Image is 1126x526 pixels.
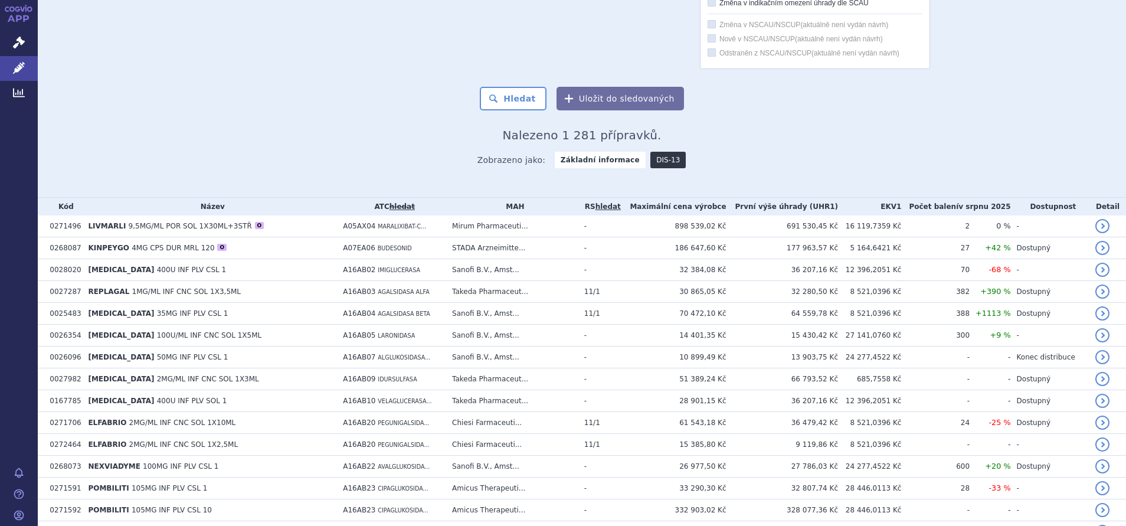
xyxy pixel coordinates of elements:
td: 898 539,02 Kč [621,215,726,237]
label: Nově v NSCAU/NSCUP [708,34,922,44]
span: [MEDICAL_DATA] [88,353,154,361]
td: 9 119,86 Kč [726,434,838,456]
td: Takeda Pharmaceut... [446,368,578,390]
span: A16AB20 [343,440,375,449]
td: 70 [901,259,970,281]
span: 2MG/ML INF CNC SOL 1X10ML [129,419,236,427]
td: Amicus Therapeuti... [446,499,578,521]
td: 5 164,6421 Kč [838,237,901,259]
td: 685,7558 Kč [838,368,901,390]
span: A05AX04 [343,222,375,230]
td: - [578,456,621,478]
td: Dostupný [1011,237,1090,259]
a: detail [1095,350,1109,364]
span: VELAGLUCERASA... [378,398,431,404]
td: 27 786,03 Kč [726,456,838,478]
span: IMIGLUCERASA [378,267,420,273]
span: 11/1 [584,287,600,296]
span: ALGLUKOSIDASA... [378,354,430,361]
div: O [217,244,227,251]
span: A16AB22 [343,462,375,471]
td: - [970,390,1011,412]
span: 35MG INF PLV CSL 1 [157,309,228,318]
span: +1113 % [976,309,1011,318]
td: 600 [901,456,970,478]
td: - [901,368,970,390]
a: detail [1095,372,1109,386]
td: Chiesi Farmaceuti... [446,412,578,434]
td: - [578,478,621,499]
td: 64 559,78 Kč [726,303,838,325]
span: A16AB04 [343,309,375,318]
td: - [578,215,621,237]
td: 24 277,4522 Kč [838,347,901,368]
td: 2 [901,215,970,237]
td: 13 903,75 Kč [726,347,838,368]
span: 105MG INF PLV CSL 10 [132,506,212,514]
td: 15 385,80 Kč [621,434,726,456]
td: 70 472,10 Kč [621,303,726,325]
th: Název [82,198,337,215]
td: Sanofi B.V., Amst... [446,259,578,281]
span: A16AB03 [343,287,375,296]
th: Maximální cena výrobce [621,198,726,215]
span: CIPAGLUKOSIDA... [378,507,428,514]
span: -68 % [988,265,1010,274]
span: AGALSIDASA BETA [378,311,430,317]
span: ELFABRIO [88,419,126,427]
a: detail [1095,481,1109,495]
td: 0027287 [44,281,82,303]
td: Dostupný [1011,368,1090,390]
td: 33 290,30 Kč [621,478,726,499]
td: 14 401,35 Kč [621,325,726,347]
del: hledat [389,202,415,211]
span: 50MG INF PLV CSL 1 [157,353,228,361]
td: - [901,347,970,368]
span: +390 % [980,287,1010,296]
span: v srpnu 2025 [958,202,1010,211]
td: Sanofi B.V., Amst... [446,347,578,368]
td: 0026354 [44,325,82,347]
span: PEGUNIGALSIDA... [378,420,429,426]
th: Kód [44,198,82,215]
td: 0268073 [44,456,82,478]
td: - [970,368,1011,390]
td: 8 521,0396 Kč [838,281,901,303]
td: - [578,347,621,368]
td: 24 [901,412,970,434]
span: NEXVIADYME [88,462,140,471]
span: (aktuálně není vydán návrh) [795,35,883,43]
a: detail [1095,459,1109,473]
span: BUDESONID [378,245,412,251]
td: 16 119,7359 Kč [838,215,901,237]
td: 36 479,42 Kč [726,412,838,434]
span: 11/1 [584,440,600,449]
span: 100MG INF PLV CSL 1 [143,462,218,471]
td: Konec distribuce [1011,347,1090,368]
span: 9,5MG/ML POR SOL 1X30ML+3STŘ [129,222,252,230]
span: POMBILITI [88,484,129,492]
td: 32 280,50 Kč [726,281,838,303]
td: 0268087 [44,237,82,259]
td: - [901,499,970,521]
td: 12 396,2051 Kč [838,390,901,412]
span: +9 % [990,331,1010,339]
a: detail [1095,416,1109,430]
a: detail [1095,503,1109,517]
span: LARONIDASA [378,332,415,339]
td: 51 389,24 Kč [621,368,726,390]
td: 177 963,57 Kč [726,237,838,259]
span: 11/1 [584,419,600,427]
td: 30 865,05 Kč [621,281,726,303]
td: 28 [901,478,970,499]
td: 0167785 [44,390,82,412]
span: 1MG/ML INF CNC SOL 1X3,5ML [132,287,241,296]
th: Dostupnost [1011,198,1090,215]
a: DIS-13 [650,152,686,168]
span: MARALIXIBAT-C... [378,223,426,230]
span: 11/1 [584,309,600,318]
span: 105MG INF PLV CSL 1 [132,484,207,492]
a: detail [1095,285,1109,299]
button: Uložit do sledovaných [557,87,684,110]
td: 0271592 [44,499,82,521]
